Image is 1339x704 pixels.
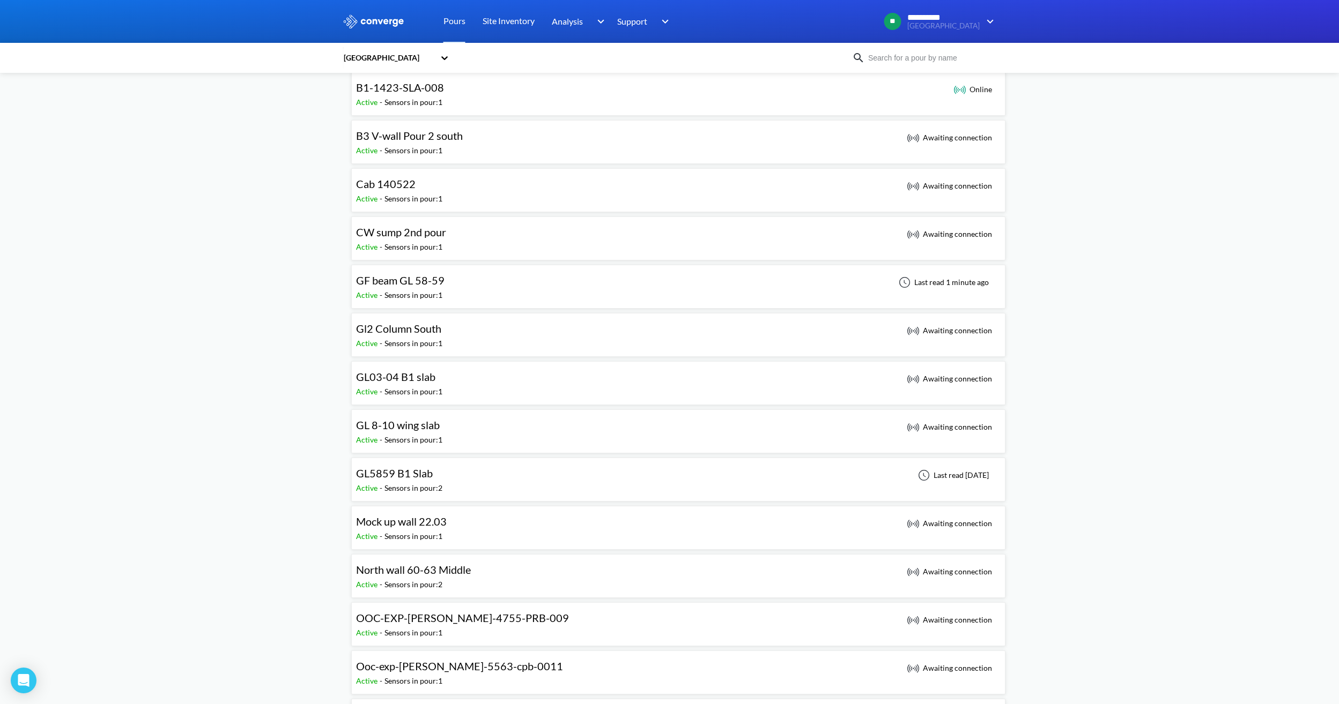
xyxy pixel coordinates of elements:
a: Mock up wall 22.03Active-Sensors in pour:1 Awaiting connection [351,518,1005,527]
div: Awaiting connection [907,421,992,433]
span: Mock up wall 22.03 [356,515,447,528]
img: awaiting_connection_icon.svg [907,662,920,675]
div: Awaiting connection [907,613,992,626]
span: B1-1423-SLA-008 [356,81,444,94]
img: downArrow.svg [655,15,672,28]
img: logo_ewhite.svg [343,14,405,28]
span: Active [356,435,380,444]
img: awaiting_connection_icon.svg [907,517,920,530]
div: Sensors in pour: 1 [384,434,442,446]
span: Active [356,242,380,251]
a: OOC-EXP-[PERSON_NAME]-4755-PRB-009Active-Sensors in pour:1 Awaiting connection [351,615,1005,624]
span: GL5859 B1 Slab [356,467,433,480]
span: Active [356,531,380,541]
img: awaiting_connection_icon.svg [907,421,920,433]
div: Sensors in pour: 1 [384,96,442,108]
div: Sensors in pour: 2 [384,482,442,494]
span: Active [356,98,380,107]
img: awaiting_connection_icon.svg [907,372,920,385]
span: - [380,290,384,299]
span: Cab 140522 [356,177,416,190]
div: Awaiting connection [907,565,992,578]
img: downArrow.svg [590,15,607,28]
img: online_icon.svg [953,83,966,96]
span: GL 8-10 wing slab [356,418,440,431]
div: Open Intercom Messenger [11,668,36,693]
input: Search for a pour by name [865,52,995,64]
span: B3 V-wall Pour 2 south [356,129,463,142]
span: - [380,580,384,589]
span: Active [356,387,380,396]
div: Sensors in pour: 1 [384,675,442,687]
span: - [380,339,384,348]
div: Awaiting connection [907,131,992,144]
div: Awaiting connection [907,179,992,192]
span: Gl2 Column South [356,322,441,335]
div: Sensors in pour: 1 [384,338,442,349]
span: - [380,435,384,444]
span: Ooc-exp-[PERSON_NAME]-5563-cpb-0011 [356,660,563,672]
span: GF beam GL 58-59 [356,274,445,287]
span: - [380,146,384,155]
img: awaiting_connection_icon.svg [907,131,920,144]
a: GF beam GL 58-59Active-Sensors in pour:1Last read 1 minute ago [351,277,1005,286]
div: Sensors in pour: 1 [384,627,442,639]
a: GL03-04 B1 slabActive-Sensors in pour:1 Awaiting connection [351,373,1005,383]
a: B3 V-wall Pour 2 southActive-Sensors in pour:1 Awaiting connection [351,132,1005,141]
span: Active [356,290,380,299]
img: awaiting_connection_icon.svg [907,179,920,192]
a: Ooc-exp-[PERSON_NAME]-5563-cpb-0011Active-Sensors in pour:1 Awaiting connection [351,663,1005,672]
span: - [380,531,384,541]
span: Active [356,194,380,203]
a: North wall 60-63 MiddleActive-Sensors in pour:2 Awaiting connection [351,566,1005,575]
div: Sensors in pour: 1 [384,386,442,398]
div: Sensors in pour: 1 [384,530,442,542]
a: B1-1423-SLA-008Active-Sensors in pour:1 Online [351,84,1005,93]
span: Active [356,628,380,637]
a: GL 8-10 wing slabActive-Sensors in pour:1 Awaiting connection [351,422,1005,431]
span: Active [356,146,380,155]
div: Awaiting connection [907,662,992,675]
span: - [380,194,384,203]
span: Active [356,339,380,348]
img: awaiting_connection_icon.svg [907,324,920,337]
img: awaiting_connection_icon.svg [907,565,920,578]
span: - [380,242,384,251]
span: - [380,676,384,685]
a: CW sump 2nd pourActive-Sensors in pour:1 Awaiting connection [351,229,1005,238]
span: Analysis [552,14,583,28]
img: awaiting_connection_icon.svg [907,613,920,626]
span: - [380,98,384,107]
span: Active [356,676,380,685]
div: Awaiting connection [907,517,992,530]
div: Sensors in pour: 1 [384,241,442,253]
img: downArrow.svg [980,15,997,28]
div: Sensors in pour: 1 [384,145,442,156]
span: - [380,387,384,396]
img: awaiting_connection_icon.svg [907,228,920,241]
span: Active [356,483,380,492]
span: Support [617,14,647,28]
div: Sensors in pour: 2 [384,579,442,590]
img: icon-search.svg [852,51,865,64]
div: Awaiting connection [907,324,992,337]
div: Last read [DATE] [912,469,992,482]
div: Sensors in pour: 1 [384,289,442,301]
div: Online [953,83,992,96]
span: OOC-EXP-[PERSON_NAME]-4755-PRB-009 [356,611,569,624]
span: - [380,628,384,637]
a: Gl2 Column SouthActive-Sensors in pour:1 Awaiting connection [351,325,1005,334]
a: Cab 140522Active-Sensors in pour:1 Awaiting connection [351,181,1005,190]
a: GL5859 B1 SlabActive-Sensors in pour:2Last read [DATE] [351,470,1005,479]
span: - [380,483,384,492]
div: Awaiting connection [907,228,992,241]
div: Sensors in pour: 1 [384,193,442,205]
div: [GEOGRAPHIC_DATA] [343,52,435,64]
span: GL03-04 B1 slab [356,370,435,383]
span: [GEOGRAPHIC_DATA] [907,22,980,30]
span: North wall 60-63 Middle [356,563,471,576]
div: Awaiting connection [907,372,992,385]
div: Last read 1 minute ago [893,276,992,289]
span: CW sump 2nd pour [356,226,446,238]
span: Active [356,580,380,589]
